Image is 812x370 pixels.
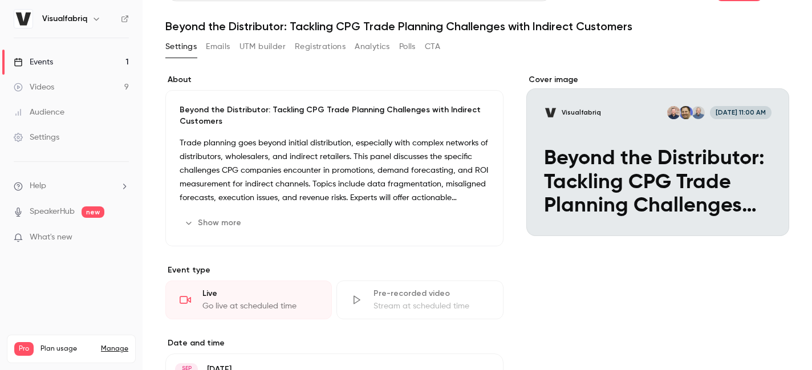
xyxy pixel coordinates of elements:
iframe: Noticeable Trigger [115,233,129,243]
h1: Beyond the Distributor: Tackling CPG Trade Planning Challenges with Indirect Customers [165,19,789,33]
li: help-dropdown-opener [14,180,129,192]
button: Beyond the Distributor: Tackling CPG Trade Planning Challenges with Indirect CustomersVisualfabri... [757,204,780,227]
h6: Visualfabriq [42,13,87,25]
button: Show more [180,214,248,232]
p: / 150 [109,356,128,366]
span: Plan usage [40,344,94,353]
div: Events [14,56,53,68]
div: Pre-recorded video [373,288,489,299]
label: Cover image [526,74,789,86]
div: Stream at scheduled time [373,300,489,312]
span: new [82,206,104,218]
button: UTM builder [239,38,286,56]
div: Live [202,288,318,299]
span: Pro [14,342,34,356]
span: Help [30,180,46,192]
p: Beyond the Distributor: Tackling CPG Trade Planning Challenges with Indirect Customers [180,104,489,127]
p: Videos [14,356,36,366]
button: Emails [206,38,230,56]
span: 9 [109,357,112,364]
p: Event type [165,265,504,276]
div: Videos [14,82,54,93]
div: Audience [14,107,64,118]
div: Settings [14,132,59,143]
a: SpeakerHub [30,206,75,218]
span: What's new [30,231,72,243]
button: Registrations [295,38,346,56]
button: CTA [425,38,440,56]
div: Go live at scheduled time [202,300,318,312]
a: Manage [101,344,128,353]
div: LiveGo live at scheduled time [165,280,332,319]
img: Visualfabriq [14,10,33,28]
button: Settings [165,38,197,56]
p: Trade planning goes beyond initial distribution, especially with complex networks of distributors... [180,136,489,205]
label: Date and time [165,338,504,349]
button: Polls [399,38,416,56]
button: Analytics [355,38,390,56]
section: Cover image [526,74,789,236]
div: Pre-recorded videoStream at scheduled time [336,280,503,319]
label: About [165,74,504,86]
